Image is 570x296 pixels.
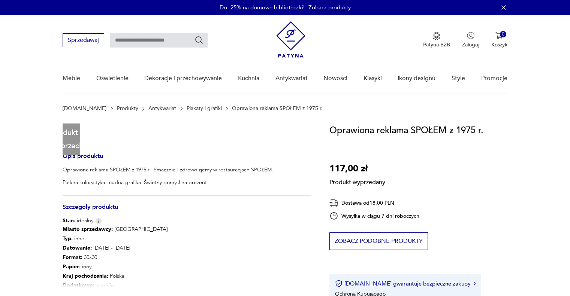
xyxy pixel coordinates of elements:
[63,282,94,289] b: Dodatkowe :
[364,64,382,93] a: Klasyki
[148,106,176,112] a: Antykwariat
[500,31,506,37] div: 0
[63,38,104,43] a: Sprzedawaj
[63,64,80,93] a: Meble
[452,64,465,93] a: Style
[63,253,197,262] p: 30x30
[96,64,129,93] a: Oświetlenie
[63,281,197,290] p: w ramie
[335,280,476,287] button: [DOMAIN_NAME] gwarantuje bezpieczne zakupy
[63,33,104,47] button: Sprzedawaj
[232,106,323,112] p: Oprawiona reklama SPOŁEM z 1975 r.
[323,64,347,93] a: Nowości
[329,232,428,250] button: Zobacz podobne produkty
[491,32,507,48] button: 0Koszyk
[308,4,351,11] a: Zobacz produkty
[423,32,450,48] a: Ikona medaluPatyna B2B
[63,205,311,217] h3: Szczegóły produktu
[423,41,450,48] p: Patyna B2B
[63,262,197,271] p: inny
[220,4,305,11] p: Do -25% na domowe biblioteczki!
[462,32,479,48] button: Zaloguj
[335,280,343,287] img: Ikona certyfikatu
[491,41,507,48] p: Koszyk
[329,123,483,138] h1: Oprawiona reklama SPOŁEM z 1975 r.
[95,218,102,224] img: Info icon
[329,176,385,186] p: Produkt wyprzedany
[63,244,92,251] b: Datowanie :
[276,21,305,58] img: Patyna - sklep z meblami i dekoracjami vintage
[63,271,197,281] p: Polska
[398,64,435,93] a: Ikony designu
[495,32,503,39] img: Ikona koszyka
[117,106,138,112] a: Produkty
[63,263,81,270] b: Papier :
[63,254,82,261] b: Format :
[329,198,419,208] div: Dostawa od 18,00 PLN
[474,282,476,286] img: Ikona strzałki w prawo
[63,225,197,234] p: [GEOGRAPHIC_DATA]
[63,217,75,224] b: Stan:
[481,64,507,93] a: Promocje
[329,198,338,208] img: Ikona dostawy
[187,106,222,112] a: Plakaty i grafiki
[238,64,259,93] a: Kuchnia
[63,154,311,166] h3: Opis produktu
[63,272,108,280] b: Kraj pochodzenia :
[63,166,273,174] p: Oprawiona reklama SPOŁEM z 1975 r. Smacznie i zdrowo zjemy w restauracjach SPOŁEM.
[329,162,385,176] p: 117,00 zł
[275,64,308,93] a: Antykwariat
[63,226,113,233] b: Miasto sprzedawcy :
[63,243,197,253] p: [DATE] - [DATE]
[63,106,106,112] a: [DOMAIN_NAME]
[462,41,479,48] p: Zaloguj
[144,64,222,93] a: Dekoracje i przechowywanie
[63,234,197,243] p: inne
[63,217,93,225] span: idealny
[467,32,474,39] img: Ikonka użytkownika
[329,211,419,220] div: Wysyłka w ciągu 7 dni roboczych
[63,179,273,186] p: Piękna kolorystyka i cudna grafika. Świetny pomysł na prezent.
[63,235,73,242] b: Typ :
[433,32,440,40] img: Ikona medalu
[194,36,203,45] button: Szukaj
[423,32,450,48] button: Patyna B2B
